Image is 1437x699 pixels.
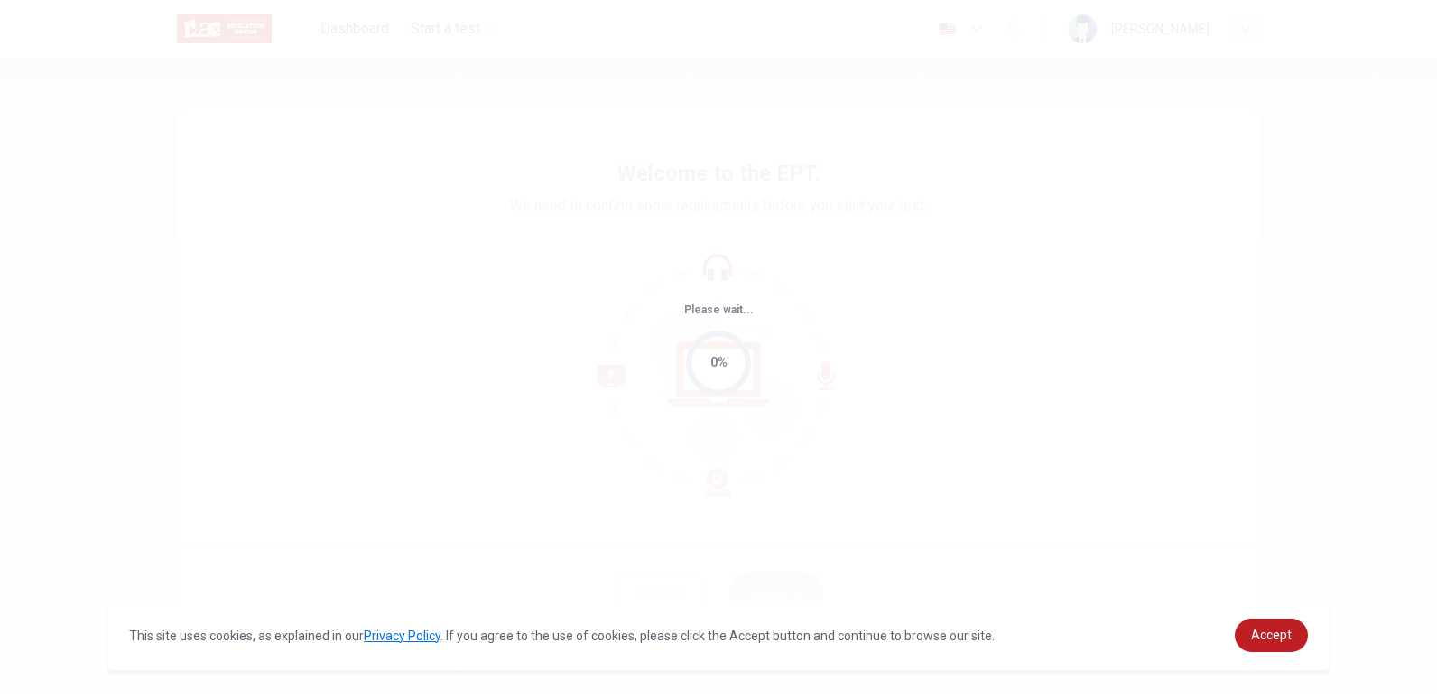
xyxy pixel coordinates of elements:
[684,303,754,316] span: Please wait...
[129,629,995,643] span: This site uses cookies, as explained in our . If you agree to the use of cookies, please click th...
[1235,619,1308,652] a: dismiss cookie message
[710,352,728,373] div: 0%
[1251,628,1292,642] span: Accept
[364,629,440,643] a: Privacy Policy
[107,601,1329,670] div: cookieconsent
